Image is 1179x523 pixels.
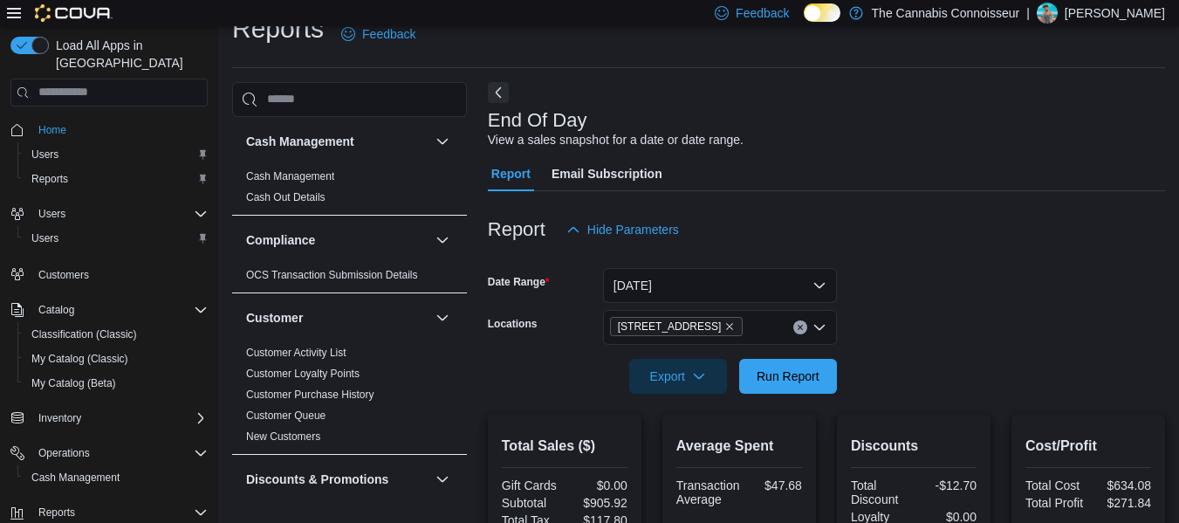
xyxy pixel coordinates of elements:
[812,320,826,334] button: Open list of options
[246,190,326,204] span: Cash Out Details
[38,303,74,317] span: Catalog
[24,144,208,165] span: Users
[739,359,837,394] button: Run Report
[1092,478,1151,492] div: $634.08
[31,502,208,523] span: Reports
[38,207,65,221] span: Users
[618,318,722,335] span: [STREET_ADDRESS]
[31,299,208,320] span: Catalog
[24,228,65,249] a: Users
[851,478,910,506] div: Total Discount
[1025,436,1151,457] h2: Cost/Profit
[746,478,801,492] div: $47.68
[917,478,977,492] div: -$12.70
[246,170,334,182] a: Cash Management
[1037,3,1058,24] div: Joey Sytsma
[24,169,208,189] span: Reports
[246,268,418,282] span: OCS Transaction Submission Details
[488,275,550,289] label: Date Range
[502,496,561,510] div: Subtotal
[31,263,208,285] span: Customers
[432,469,453,490] button: Discounts & Promotions
[432,307,453,328] button: Customer
[246,309,303,327] h3: Customer
[246,471,388,488] h3: Discounts & Promotions
[31,443,208,464] span: Operations
[246,388,374,402] span: Customer Purchase History
[3,298,215,322] button: Catalog
[31,471,120,485] span: Cash Management
[3,261,215,286] button: Customers
[24,467,127,488] a: Cash Management
[246,347,346,359] a: Customer Activity List
[736,4,789,22] span: Feedback
[1065,3,1165,24] p: [PERSON_NAME]
[31,408,208,429] span: Inventory
[488,110,587,131] h3: End Of Day
[246,471,428,488] button: Discounts & Promotions
[38,446,90,460] span: Operations
[24,324,144,345] a: Classification (Classic)
[640,359,716,394] span: Export
[31,376,116,390] span: My Catalog (Beta)
[1026,3,1030,24] p: |
[488,131,744,149] div: View a sales snapshot for a date or date range.
[31,299,81,320] button: Catalog
[488,317,538,331] label: Locations
[610,317,744,336] span: 2-1874 Scugog Street
[38,268,89,282] span: Customers
[232,265,467,292] div: Compliance
[31,148,58,162] span: Users
[246,231,315,249] h3: Compliance
[17,167,215,191] button: Reports
[1025,496,1085,510] div: Total Profit
[38,506,75,520] span: Reports
[31,443,97,464] button: Operations
[17,322,215,347] button: Classification (Classic)
[3,117,215,142] button: Home
[246,507,292,521] span: Discounts
[491,156,531,191] span: Report
[31,231,58,245] span: Users
[676,436,802,457] h2: Average Spent
[552,156,662,191] span: Email Subscription
[246,269,418,281] a: OCS Transaction Submission Details
[24,169,75,189] a: Reports
[232,166,467,215] div: Cash Management
[757,368,819,385] span: Run Report
[502,478,561,492] div: Gift Cards
[587,221,679,238] span: Hide Parameters
[24,348,135,369] a: My Catalog (Classic)
[31,119,208,141] span: Home
[38,411,81,425] span: Inventory
[246,133,428,150] button: Cash Management
[246,231,428,249] button: Compliance
[246,430,320,444] span: New Customers
[31,120,73,141] a: Home
[24,373,208,394] span: My Catalog (Beta)
[872,3,1020,24] p: The Cannabis Connoisseur
[31,327,137,341] span: Classification (Classic)
[31,203,72,224] button: Users
[38,123,66,137] span: Home
[362,25,415,43] span: Feedback
[24,467,208,488] span: Cash Management
[232,11,324,46] h1: Reports
[31,352,128,366] span: My Catalog (Classic)
[603,268,837,303] button: [DATE]
[246,346,346,360] span: Customer Activity List
[246,309,428,327] button: Customer
[432,131,453,152] button: Cash Management
[35,4,113,22] img: Cova
[724,321,735,332] button: Remove 2-1874 Scugog Street from selection in this group
[3,441,215,465] button: Operations
[24,324,208,345] span: Classification (Classic)
[246,409,326,422] a: Customer Queue
[246,409,326,423] span: Customer Queue
[502,436,627,457] h2: Total Sales ($)
[804,22,805,23] span: Dark Mode
[31,502,82,523] button: Reports
[246,169,334,183] span: Cash Management
[1092,496,1151,510] div: $271.84
[24,144,65,165] a: Users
